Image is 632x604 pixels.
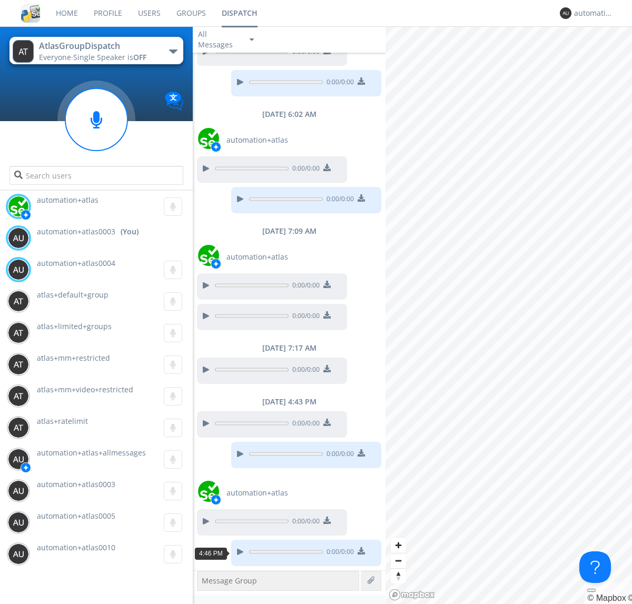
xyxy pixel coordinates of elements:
div: [DATE] 6:02 AM [193,109,386,120]
img: 373638.png [8,259,29,280]
button: Reset bearing to north [391,568,406,583]
span: Single Speaker is [73,52,146,62]
img: cddb5a64eb264b2086981ab96f4c1ba7 [21,4,40,23]
span: automation+atlas0003 [37,226,115,237]
span: automation+atlas0004 [37,258,115,268]
img: d2d01cd9b4174d08988066c6d424eccd [8,196,29,217]
button: Zoom out [391,553,406,568]
img: d2d01cd9b4174d08988066c6d424eccd [198,481,219,502]
img: 373638.png [8,543,29,565]
span: 0:00 / 0:00 [289,47,320,58]
img: d2d01cd9b4174d08988066c6d424eccd [198,245,219,266]
input: Search users [9,166,183,185]
img: 373638.png [8,480,29,501]
div: AtlasGroupDispatch [39,40,157,52]
img: download media button [323,419,331,426]
span: OFF [133,52,146,62]
img: 373638.png [13,40,34,63]
a: Mapbox logo [389,589,435,601]
img: download media button [358,77,365,85]
div: [DATE] 7:17 AM [193,343,386,353]
div: [DATE] 4:43 PM [193,397,386,407]
iframe: Toggle Customer Support [579,551,611,583]
img: 373638.png [8,322,29,343]
div: [DATE] 7:09 AM [193,226,386,236]
span: 0:00 / 0:00 [323,77,354,89]
img: 373638.png [8,291,29,312]
span: 0:00 / 0:00 [323,194,354,206]
img: 373638.png [8,512,29,533]
span: 0:00 / 0:00 [289,164,320,175]
span: automation+atlas [226,488,288,498]
div: Everyone · [39,52,157,63]
img: 373638.png [8,227,29,249]
button: AtlasGroupDispatchEveryone·Single Speaker isOFF [9,37,183,64]
span: automation+atlas [226,135,288,145]
span: automation+atlas [226,252,288,262]
span: atlas+ratelimit [37,416,88,426]
span: 0:00 / 0:00 [289,311,320,323]
img: download media button [323,281,331,288]
img: 373638.png [8,385,29,407]
span: 0:00 / 0:00 [289,281,320,292]
span: atlas+mm+video+restricted [37,384,133,394]
button: Toggle attribution [587,589,596,592]
img: 373638.png [560,7,571,19]
img: download media button [323,164,331,171]
span: 4:46 PM [199,550,223,557]
span: 0:00 / 0:00 [289,419,320,430]
img: download media button [358,449,365,457]
button: Zoom in [391,538,406,553]
span: automation+atlas+allmessages [37,448,146,458]
img: download media button [323,365,331,372]
img: d2d01cd9b4174d08988066c6d424eccd [198,128,219,149]
div: automation+atlas0003 [574,8,614,18]
span: automation+atlas0005 [37,511,115,521]
img: 373638.png [8,354,29,375]
span: atlas+default+group [37,290,108,300]
span: 0:00 / 0:00 [289,517,320,528]
div: All Messages [198,29,240,50]
img: download media button [323,311,331,319]
span: atlas+mm+restricted [37,353,110,363]
img: download media button [358,194,365,202]
img: Translation enabled [165,92,183,110]
img: download media button [358,547,365,555]
span: automation+atlas0003 [37,479,115,489]
img: caret-down-sm.svg [250,38,254,41]
span: atlas+limited+groups [37,321,112,331]
span: automation+atlas [37,195,98,205]
img: 373638.png [8,449,29,470]
span: 0:00 / 0:00 [323,547,354,559]
span: automation+atlas0010 [37,542,115,552]
a: Mapbox [587,593,626,602]
span: 0:00 / 0:00 [323,449,354,461]
img: download media button [323,517,331,524]
img: 373638.png [8,417,29,438]
div: (You) [121,226,139,237]
span: 0:00 / 0:00 [289,365,320,377]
